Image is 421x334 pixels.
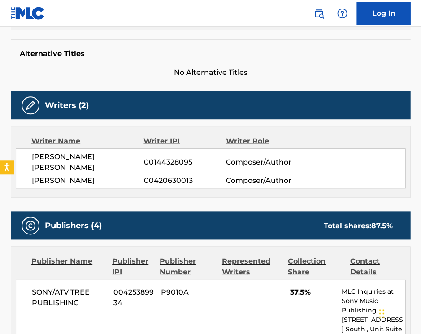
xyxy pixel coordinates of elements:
[350,256,405,277] div: Contact Details
[32,175,144,186] span: [PERSON_NAME]
[160,256,215,277] div: Publisher Number
[113,286,154,308] span: 00425389934
[337,8,347,19] img: help
[45,100,89,110] h5: Writers (2)
[371,221,392,230] span: 87.5 %
[226,156,300,167] span: Composer/Author
[288,256,343,277] div: Collection Share
[25,100,36,111] img: Writers
[11,7,45,20] img: MLC Logo
[323,220,392,231] div: Total shares:
[32,286,106,308] span: SONY/ATV TREE PUBLISHING
[144,175,226,186] span: 00420630013
[31,256,105,277] div: Publisher Name
[310,4,328,22] a: Public Search
[20,49,401,58] h5: Alternative Titles
[25,220,36,231] img: Publishers
[342,286,405,315] p: MLC Inquiries at Sony Music Publishing
[356,2,410,25] a: Log In
[31,135,143,146] div: Writer Name
[11,67,410,78] span: No Alternative Titles
[379,300,384,327] div: Drag
[290,286,335,297] span: 37.5%
[143,135,226,146] div: Writer IPI
[226,135,301,146] div: Writer Role
[144,156,226,167] span: 00144328095
[32,151,144,173] span: [PERSON_NAME] [PERSON_NAME]
[226,175,300,186] span: Composer/Author
[45,220,102,230] h5: Publishers (4)
[333,4,351,22] div: Help
[222,256,281,277] div: Represented Writers
[313,8,324,19] img: search
[112,256,153,277] div: Publisher IPI
[161,286,217,297] span: P9010A
[376,291,421,334] iframe: Chat Widget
